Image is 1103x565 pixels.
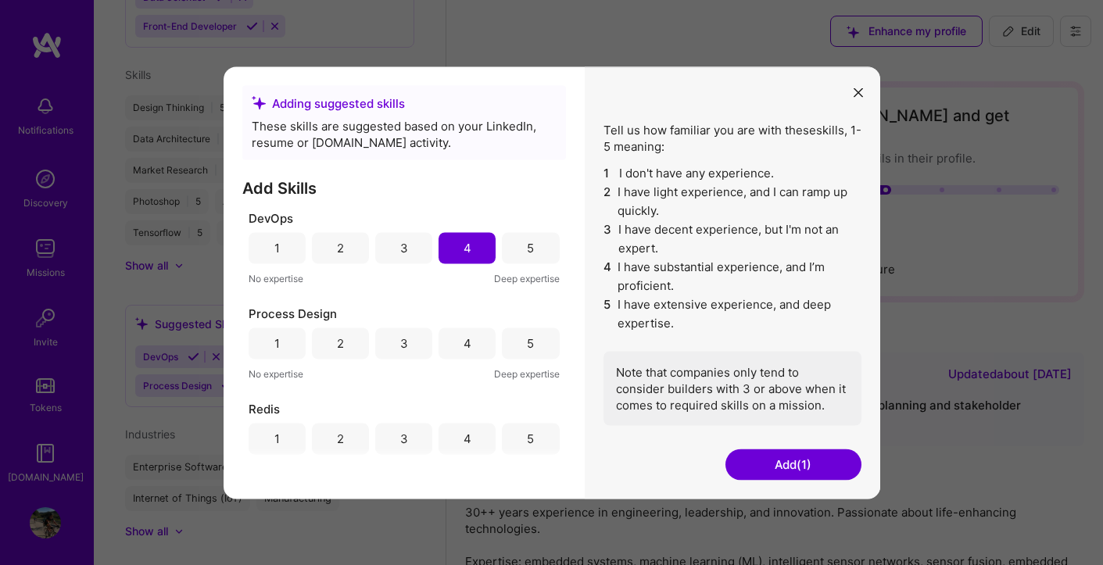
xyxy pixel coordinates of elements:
[274,335,280,352] div: 1
[400,431,408,447] div: 3
[249,209,293,226] span: DevOps
[494,365,560,381] span: Deep expertise
[249,460,303,477] span: No expertise
[603,351,861,425] div: Note that companies only tend to consider builders with 3 or above when it comes to required skil...
[274,431,280,447] div: 1
[603,257,612,295] span: 4
[527,240,534,256] div: 5
[274,240,280,256] div: 1
[603,182,612,220] span: 2
[603,163,861,182] li: I don't have any experience.
[494,460,560,477] span: Deep expertise
[725,449,861,480] button: Add(1)
[224,66,880,499] div: modal
[252,117,557,150] div: These skills are suggested based on your LinkedIn, resume or [DOMAIN_NAME] activity.
[337,240,344,256] div: 2
[337,335,344,352] div: 2
[603,220,861,257] li: I have decent experience, but I'm not an expert.
[252,96,266,110] i: icon SuggestedTeams
[527,431,534,447] div: 5
[337,431,344,447] div: 2
[854,88,863,98] i: icon Close
[249,365,303,381] span: No expertise
[603,295,612,332] span: 5
[249,270,303,286] span: No expertise
[603,220,612,257] span: 3
[400,335,408,352] div: 3
[464,240,471,256] div: 4
[603,121,861,425] div: Tell us how familiar you are with these skills , 1-5 meaning:
[249,400,280,417] span: Redis
[400,240,408,256] div: 3
[252,95,557,111] div: Adding suggested skills
[464,335,471,352] div: 4
[603,163,613,182] span: 1
[464,431,471,447] div: 4
[603,295,861,332] li: I have extensive experience, and deep expertise.
[249,305,337,321] span: Process Design
[494,270,560,286] span: Deep expertise
[603,182,861,220] li: I have light experience, and I can ramp up quickly.
[603,257,861,295] li: I have substantial experience, and I’m proficient.
[527,335,534,352] div: 5
[242,178,566,197] h3: Add Skills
